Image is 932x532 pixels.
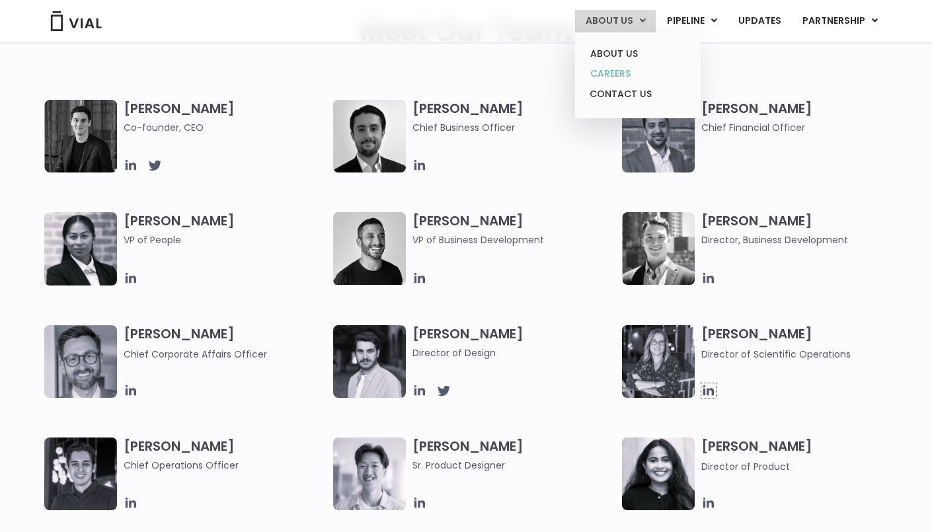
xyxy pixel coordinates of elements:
a: ABOUT USMenu Toggle [575,10,656,32]
img: Vial Logo [50,11,102,31]
span: Director of Scientific Operations [701,348,851,361]
img: Headshot of smiling man named Samir [622,100,695,172]
span: Chief Financial Officer [701,120,904,135]
span: Sr. Product Designer [412,458,615,473]
h3: [PERSON_NAME] [701,100,904,135]
a: UPDATES [728,10,791,32]
a: PARTNERSHIPMenu Toggle [792,10,888,32]
h3: [PERSON_NAME] [701,437,904,474]
span: Co-founder, CEO [124,120,327,135]
span: Director, Business Development [701,233,904,247]
h3: [PERSON_NAME] [124,212,327,266]
img: Smiling woman named Dhruba [622,437,695,510]
span: Chief Business Officer [412,120,615,135]
span: Director of Design [412,346,615,360]
span: Chief Corporate Affairs Officer [124,348,267,361]
a: CAREERS [580,63,695,84]
h3: [PERSON_NAME] [412,100,615,135]
h2: Meet Our Team [360,16,572,48]
h3: [PERSON_NAME] [412,325,615,360]
h3: [PERSON_NAME] [701,325,904,361]
a: ABOUT US [580,44,695,64]
img: Headshot of smiling man named Albert [333,325,406,398]
img: Headshot of smiling woman named Sarah [622,325,695,398]
h3: [PERSON_NAME] [124,325,327,361]
span: Director of Product [701,460,790,473]
span: VP of Business Development [412,233,615,247]
h3: [PERSON_NAME] [124,437,327,473]
img: A black and white photo of a man in a suit attending a Summit. [44,100,117,172]
h3: [PERSON_NAME] [412,212,615,247]
img: Headshot of smiling man named Josh [44,437,117,510]
img: A black and white photo of a smiling man in a suit at ARVO 2023. [622,212,695,285]
img: A black and white photo of a man smiling. [333,212,406,285]
h3: [PERSON_NAME] [701,212,904,247]
img: A black and white photo of a man in a suit holding a vial. [333,100,406,172]
img: Catie [44,212,117,285]
span: Chief Operations Officer [124,458,327,473]
span: VP of People [124,233,327,247]
a: CONTACT US [580,84,695,105]
h3: [PERSON_NAME] [124,100,327,135]
a: PIPELINEMenu Toggle [656,10,727,32]
img: Brennan [333,437,406,510]
img: Paolo-M [44,325,117,398]
h3: [PERSON_NAME] [412,437,615,473]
